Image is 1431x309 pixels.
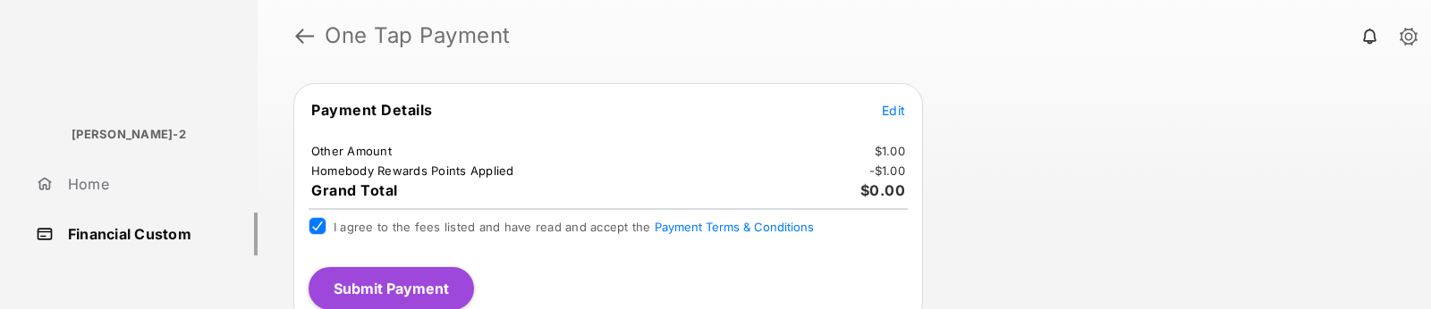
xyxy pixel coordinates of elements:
span: Edit [882,103,905,118]
a: Home [29,163,258,205]
span: $0.00 [860,181,906,199]
button: Edit [882,101,905,119]
td: $1.00 [874,143,906,159]
td: Homebody Rewards Points Applied [310,163,515,179]
p: [PERSON_NAME]-2 [72,126,186,144]
strong: One Tap Payment [325,25,511,46]
a: Financial Custom [29,213,258,255]
span: Grand Total [311,181,398,199]
span: Payment Details [311,101,433,119]
td: Other Amount [310,143,393,159]
button: I agree to the fees listed and have read and accept the [655,220,814,234]
td: - $1.00 [868,163,907,179]
span: I agree to the fees listed and have read and accept the [334,220,814,234]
